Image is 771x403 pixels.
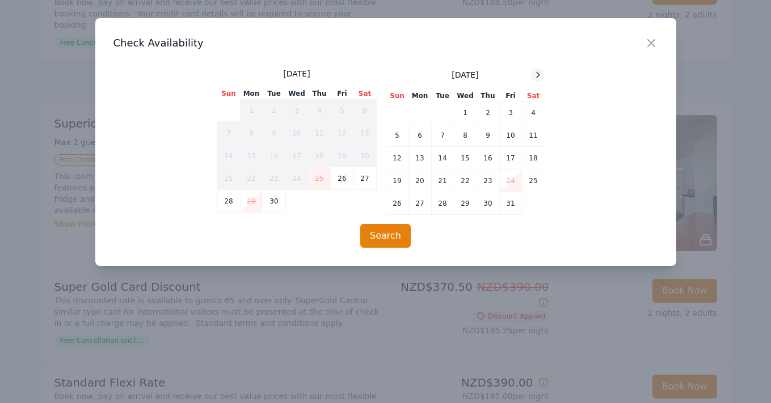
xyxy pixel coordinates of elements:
td: 22 [240,167,263,190]
td: 19 [331,145,353,167]
td: 14 [217,145,240,167]
th: Tue [263,88,285,99]
td: 11 [308,122,331,145]
td: 21 [217,167,240,190]
td: 22 [454,169,477,192]
td: 4 [522,101,545,124]
td: 9 [263,122,285,145]
td: 8 [454,124,477,147]
td: 26 [386,192,408,215]
td: 9 [477,124,499,147]
th: Mon [240,88,263,99]
td: 25 [522,169,545,192]
td: 6 [353,99,376,122]
td: 26 [331,167,353,190]
th: Wed [285,88,308,99]
td: 1 [240,99,263,122]
th: Sun [217,88,240,99]
td: 10 [285,122,308,145]
td: 7 [431,124,454,147]
th: Sun [386,91,408,101]
td: 12 [386,147,408,169]
td: 29 [454,192,477,215]
td: 14 [431,147,454,169]
td: 4 [308,99,331,122]
td: 24 [499,169,522,192]
td: 13 [408,147,431,169]
td: 12 [331,122,353,145]
td: 20 [353,145,376,167]
th: Wed [454,91,477,101]
td: 15 [240,145,263,167]
td: 5 [386,124,408,147]
td: 13 [353,122,376,145]
td: 16 [477,147,499,169]
td: 20 [408,169,431,192]
td: 7 [217,122,240,145]
span: [DATE] [283,68,310,79]
th: Fri [499,91,522,101]
td: 2 [263,99,285,122]
td: 23 [477,169,499,192]
th: Sat [522,91,545,101]
td: 2 [477,101,499,124]
td: 27 [408,192,431,215]
td: 8 [240,122,263,145]
td: 25 [308,167,331,190]
td: 1 [454,101,477,124]
th: Sat [353,88,376,99]
td: 16 [263,145,285,167]
td: 27 [353,167,376,190]
td: 21 [431,169,454,192]
td: 30 [263,190,285,213]
button: Search [360,224,411,248]
td: 5 [331,99,353,122]
td: 3 [285,99,308,122]
td: 19 [386,169,408,192]
td: 29 [240,190,263,213]
td: 11 [522,124,545,147]
th: Tue [431,91,454,101]
td: 30 [477,192,499,215]
td: 10 [499,124,522,147]
td: 17 [285,145,308,167]
th: Thu [477,91,499,101]
td: 18 [522,147,545,169]
td: 23 [263,167,285,190]
td: 17 [499,147,522,169]
td: 6 [408,124,431,147]
span: [DATE] [452,69,478,80]
td: 31 [499,192,522,215]
th: Thu [308,88,331,99]
td: 24 [285,167,308,190]
th: Mon [408,91,431,101]
th: Fri [331,88,353,99]
td: 3 [499,101,522,124]
td: 18 [308,145,331,167]
h3: Check Availability [113,36,658,50]
td: 15 [454,147,477,169]
td: 28 [217,190,240,213]
td: 28 [431,192,454,215]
